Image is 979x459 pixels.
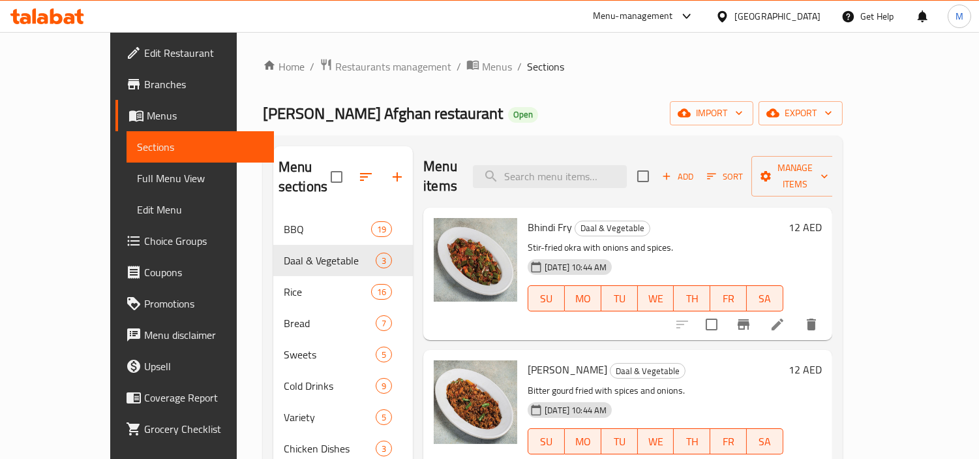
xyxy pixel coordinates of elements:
[434,360,517,444] img: Karela Fry
[284,253,376,268] span: Daal & Vegetable
[284,441,376,456] span: Chicken Dishes
[376,443,391,455] span: 3
[457,59,461,74] li: /
[115,288,274,319] a: Promotions
[137,170,264,186] span: Full Menu View
[751,156,839,197] button: Manage items
[610,364,685,379] span: Daal & Vegetable
[770,317,785,332] a: Edit menu item
[752,432,778,451] span: SA
[144,76,264,92] span: Branches
[137,202,264,217] span: Edit Menu
[638,285,674,311] button: WE
[473,165,627,188] input: search
[127,163,274,194] a: Full Menu View
[115,319,274,351] a: Menu disclaimer
[144,390,264,405] span: Coverage Report
[335,59,451,74] span: Restaurants management
[528,240,783,256] p: Stir-fried okra with onions and spices.
[284,315,376,331] span: Bread
[528,217,572,237] span: Bhindi Fry
[698,311,725,338] span: Select to update
[707,169,743,184] span: Sort
[273,276,413,308] div: Rice16
[528,383,783,399] p: Bitter gourd fried with spices and onions.
[376,411,391,424] span: 5
[115,257,274,288] a: Coupons
[376,255,391,267] span: 3
[144,327,264,343] span: Menu disclaimer
[115,225,274,257] a: Choice Groups
[115,382,274,413] a: Coverage Report
[789,218,822,236] h6: 12 AED
[660,169,695,184] span: Add
[115,351,274,382] a: Upsell
[657,166,699,187] span: Add item
[376,253,392,268] div: items
[607,432,633,451] span: TU
[279,157,331,197] h2: Menu sections
[320,58,451,75] a: Restaurants management
[376,315,392,331] div: items
[643,289,669,308] span: WE
[273,214,413,245] div: BBQ19
[674,428,710,454] button: TH
[371,284,392,300] div: items
[263,58,843,75] nav: breadcrumb
[350,161,382,193] span: Sort sections
[679,289,705,308] span: TH
[144,421,264,437] span: Grocery Checklist
[323,163,350,191] span: Select all sections
[127,194,274,225] a: Edit Menu
[699,166,751,187] span: Sort items
[528,428,565,454] button: SU
[565,285,601,311] button: MO
[144,296,264,311] span: Promotions
[434,218,517,302] img: Bhindi Fry
[610,363,685,379] div: Daal & Vegetable
[372,286,391,298] span: 16
[680,105,743,121] span: import
[734,9,821,24] div: [GEOGRAPHIC_DATA]
[575,221,650,236] div: Daal & Vegetable
[508,109,538,120] span: Open
[759,101,843,125] button: export
[593,8,673,24] div: Menu-management
[638,428,674,454] button: WE
[956,9,963,24] span: M
[534,432,560,451] span: SU
[284,378,376,394] span: Cold Drinks
[710,428,747,454] button: FR
[539,261,612,274] span: [DATE] 10:44 AM
[670,101,753,125] button: import
[263,99,503,128] span: [PERSON_NAME] Afghan restaurant
[273,370,413,402] div: Cold Drinks9
[710,285,747,311] button: FR
[144,358,264,374] span: Upsell
[310,59,314,74] li: /
[679,432,705,451] span: TH
[629,163,657,190] span: Select section
[371,221,392,237] div: items
[528,360,607,379] span: [PERSON_NAME]
[137,139,264,155] span: Sections
[466,58,512,75] a: Menus
[115,69,274,100] a: Branches
[570,289,596,308] span: MO
[423,157,457,196] h2: Menu items
[273,308,413,339] div: Bread7
[565,428,601,454] button: MO
[762,160,828,193] span: Manage items
[376,347,392,362] div: items
[147,108,264,123] span: Menus
[284,284,371,300] span: Rice
[747,428,783,454] button: SA
[789,360,822,379] h6: 12 AED
[643,432,669,451] span: WE
[144,45,264,61] span: Edit Restaurant
[728,309,759,340] button: Branch-specific-item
